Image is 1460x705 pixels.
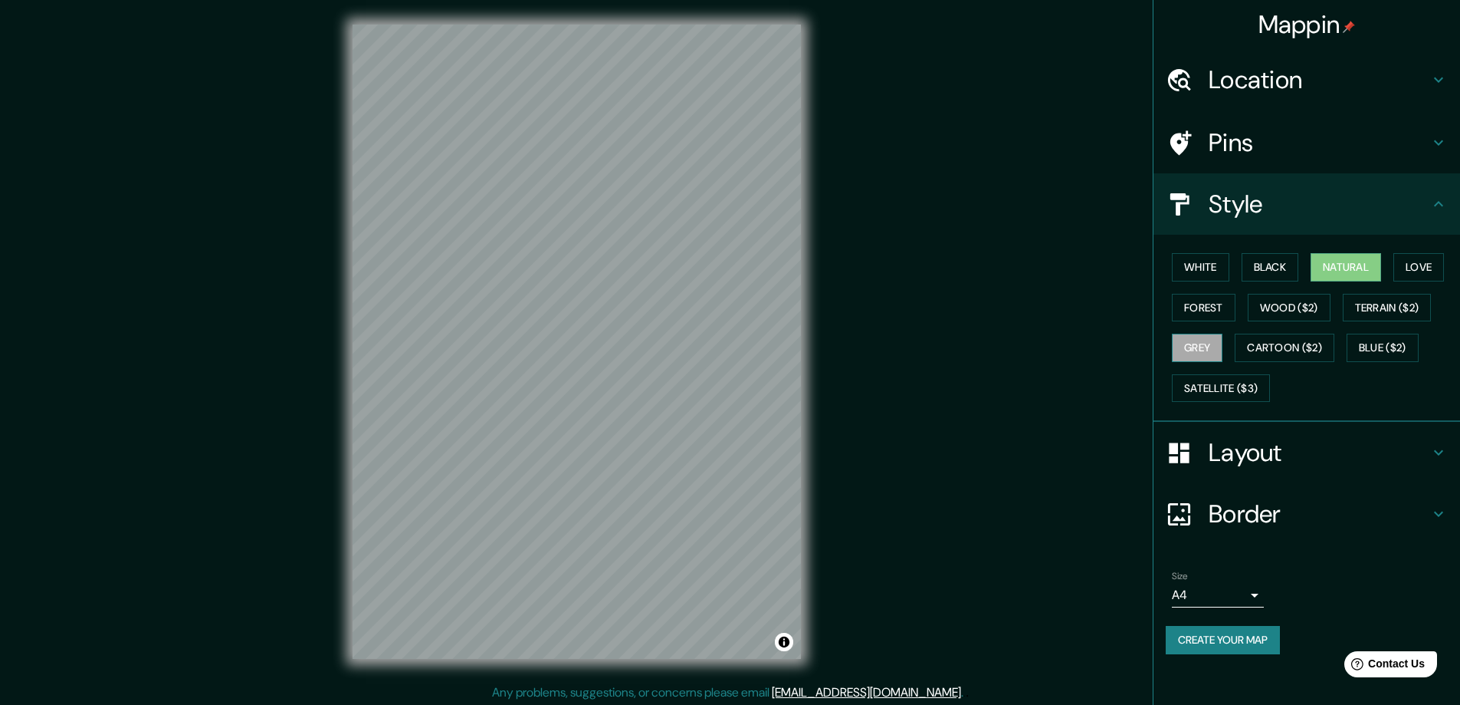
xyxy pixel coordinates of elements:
h4: Location [1209,64,1429,95]
button: Blue ($2) [1347,334,1419,362]
iframe: Help widget launcher [1324,645,1443,688]
button: Cartoon ($2) [1235,334,1334,362]
div: Layout [1153,422,1460,483]
button: Create your map [1166,626,1280,654]
h4: Layout [1209,437,1429,468]
p: Any problems, suggestions, or concerns please email . [492,684,963,702]
div: A4 [1172,583,1264,608]
h4: Style [1209,189,1429,219]
button: Wood ($2) [1248,294,1330,322]
button: Love [1393,253,1444,282]
div: . [963,684,966,702]
h4: Border [1209,499,1429,529]
button: Satellite ($3) [1172,374,1270,403]
button: Toggle attribution [775,633,793,651]
label: Size [1172,570,1188,583]
div: Style [1153,173,1460,235]
img: pin-icon.png [1343,21,1355,33]
button: Grey [1172,334,1222,362]
div: Pins [1153,112,1460,173]
h4: Pins [1209,127,1429,158]
a: [EMAIL_ADDRESS][DOMAIN_NAME] [772,684,961,700]
button: White [1172,253,1229,282]
button: Terrain ($2) [1343,294,1432,322]
div: . [966,684,969,702]
h4: Mappin [1258,9,1356,40]
button: Forest [1172,294,1235,322]
div: Border [1153,483,1460,545]
button: Natural [1311,253,1381,282]
button: Black [1242,253,1299,282]
div: Location [1153,49,1460,110]
canvas: Map [353,25,801,659]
